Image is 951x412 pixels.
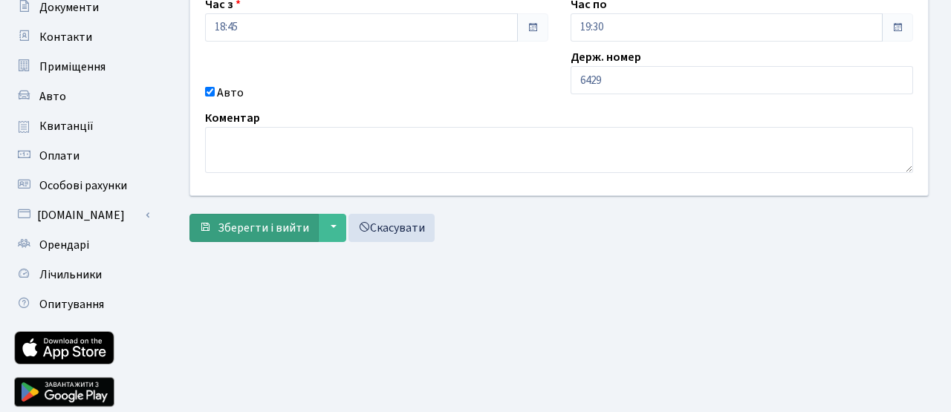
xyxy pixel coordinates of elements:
label: Коментар [205,109,260,127]
span: Авто [39,88,66,105]
span: Квитанції [39,118,94,134]
a: Особові рахунки [7,171,156,200]
label: Держ. номер [571,48,641,66]
a: Авто [7,82,156,111]
a: [DOMAIN_NAME] [7,200,156,230]
span: Орендарі [39,237,89,253]
span: Зберегти і вийти [218,220,309,236]
a: Скасувати [348,214,435,242]
span: Особові рахунки [39,177,127,194]
span: Лічильники [39,267,102,283]
span: Оплати [39,148,79,164]
label: Авто [217,84,244,102]
a: Приміщення [7,52,156,82]
input: AA0001AA [571,66,914,94]
a: Оплати [7,141,156,171]
a: Орендарі [7,230,156,260]
span: Контакти [39,29,92,45]
span: Опитування [39,296,104,313]
a: Лічильники [7,260,156,290]
a: Опитування [7,290,156,319]
button: Зберегти і вийти [189,214,319,242]
span: Приміщення [39,59,106,75]
a: Квитанції [7,111,156,141]
a: Контакти [7,22,156,52]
